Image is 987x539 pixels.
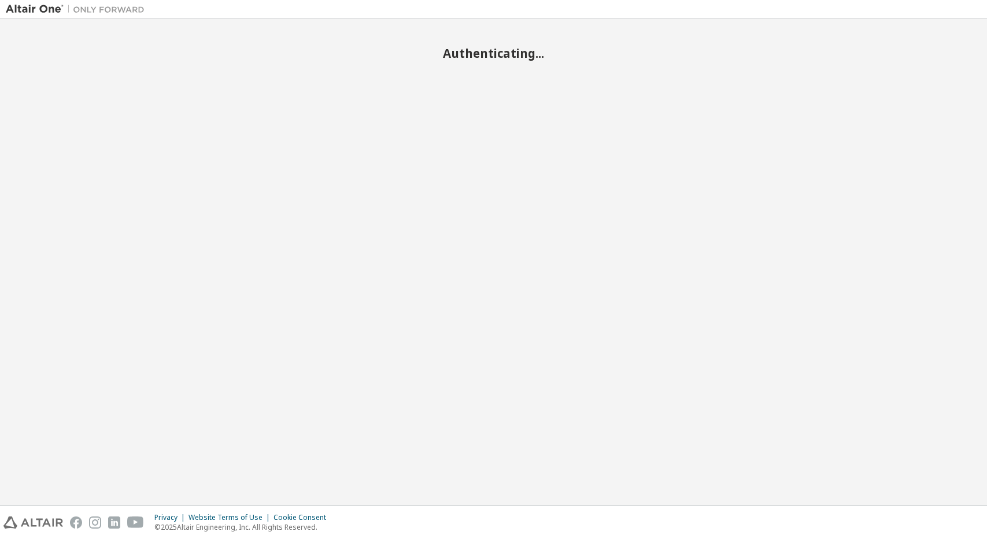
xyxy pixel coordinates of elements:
[188,513,273,522] div: Website Terms of Use
[6,46,981,61] h2: Authenticating...
[89,516,101,529] img: instagram.svg
[6,3,150,15] img: Altair One
[127,516,144,529] img: youtube.svg
[70,516,82,529] img: facebook.svg
[154,513,188,522] div: Privacy
[108,516,120,529] img: linkedin.svg
[273,513,333,522] div: Cookie Consent
[154,522,333,532] p: © 2025 Altair Engineering, Inc. All Rights Reserved.
[3,516,63,529] img: altair_logo.svg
